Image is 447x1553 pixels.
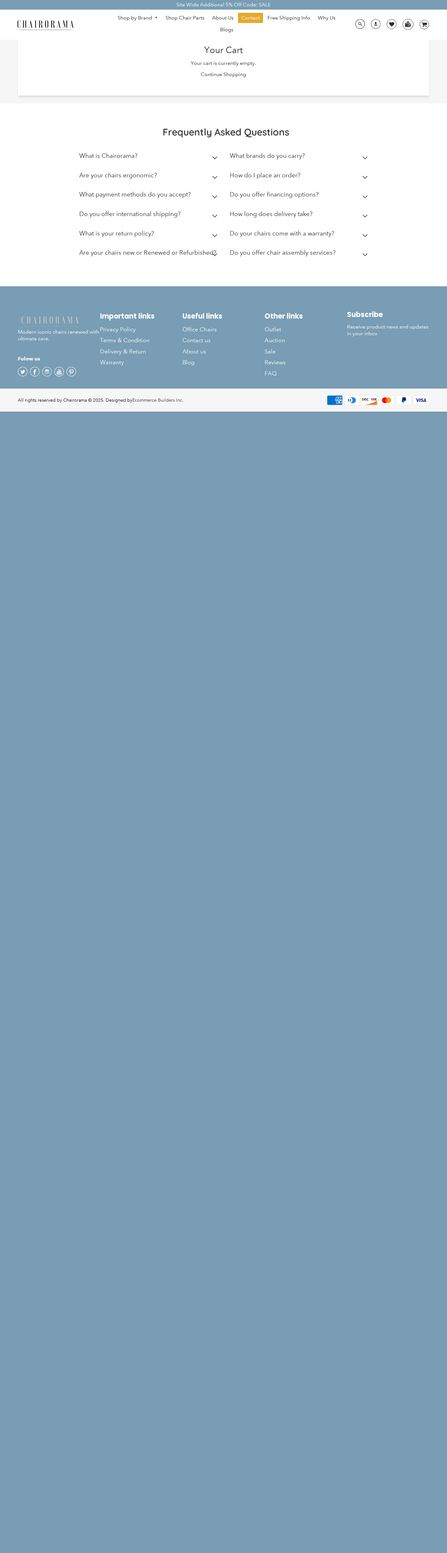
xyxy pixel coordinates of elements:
[79,172,157,179] h2: Are your chairs ergonomic?
[24,60,423,67] p: Your cart is currently empty.
[217,25,236,35] a: Blogs
[230,225,370,245] summary: Do your chairs come with a warranty?
[79,167,220,187] summary: Are your chairs ergonomic?
[209,13,237,23] a: About Us
[18,315,82,326] img: chairorama
[182,346,265,357] a: About us
[79,210,181,218] h2: Do you offer international shipping?
[212,15,234,21] span: About Us
[79,191,191,198] h2: What payment methods do you accept?
[182,326,217,333] span: Office Chairs
[100,357,182,368] a: Warranty
[100,326,136,333] span: Privacy Policy
[265,335,347,346] a: Auction
[132,397,183,403] a: Ecommerce Builders Inc.
[220,27,233,33] span: Blogs
[265,359,286,366] span: Reviews
[79,230,154,237] h2: What is your return policy?
[100,346,182,357] a: Delivery & Return
[79,244,220,264] summary: Are your chairs new or Renewed or Refurbished?
[79,148,220,167] summary: What is Chairorama?
[100,324,182,335] a: Privacy Policy
[230,167,370,187] summary: How do I place an order?
[265,370,277,377] span: FAQ
[230,152,305,159] h2: What brands do you carry?
[114,13,161,23] a: Shop by Brand
[265,324,347,335] a: Outlet
[182,359,195,366] span: Blog
[267,15,310,21] span: Free Shipping Info
[265,357,347,368] a: Reviews
[182,357,265,368] a: Blog
[79,206,220,225] summary: Do you offer international shipping?
[230,210,312,218] h2: How long does delivery take?
[264,13,313,23] a: Free Shipping Info
[265,348,276,355] span: Sale
[230,172,300,179] h2: How do I place an order?
[403,19,413,29] img: WhatsApp_Image_2024-07-12_at_16.23.01.webp
[182,324,265,335] a: Office Chairs
[24,45,423,56] h2: Your Cart
[162,13,208,23] a: Shop Chair Parts
[18,397,183,404] div: All rights reserved by Chairorama © 2025. Designed by
[265,346,347,357] a: Sale
[79,186,220,206] summary: What payment methods do you accept?
[347,324,429,337] p: Receive product news and updates in your inbox
[100,337,150,344] span: Terms & Condition
[100,335,182,346] a: Terms & Condition
[265,368,347,379] a: FAQ
[241,15,260,21] span: Contact
[182,337,211,344] span: Contact us
[347,310,429,319] h2: Subscribe
[13,19,77,30] img: chairorama
[79,152,137,159] h2: What is Chairorama?
[182,312,265,321] h2: Useful links
[182,335,265,346] a: Contact us
[100,312,182,321] h2: Important links
[265,337,285,344] span: Auction
[79,126,373,138] h2: Frequently Asked Questions
[79,225,220,245] summary: What is your return policy?
[238,13,263,23] a: Contact
[318,15,335,21] span: Why Us
[79,249,216,256] h2: Are your chairs new or Renewed or Refurbished?
[182,348,206,355] span: About us
[230,191,319,198] h2: Do you offer financing options?
[230,244,370,264] summary: Do you offer chair assembly services?
[104,13,349,36] nav: DesktopNavigation
[201,71,246,77] a: Continue Shopping
[265,312,347,321] h2: Other links
[18,315,100,342] p: Modern iconic chairs renewed with ultimate care.
[100,359,124,366] span: Warranty
[100,348,146,355] span: Delivery & Return
[18,355,100,363] h4: Folow us
[230,249,335,256] h2: Do you offer chair assembly services?
[265,326,281,333] span: Outlet
[230,230,334,237] h2: Do your chairs come with a warranty?
[230,206,370,225] summary: How long does delivery take?
[230,186,370,206] summary: Do you offer financing options?
[230,148,370,167] summary: What brands do you carry?
[166,15,204,21] span: Shop Chair Parts
[315,13,339,23] a: Why Us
